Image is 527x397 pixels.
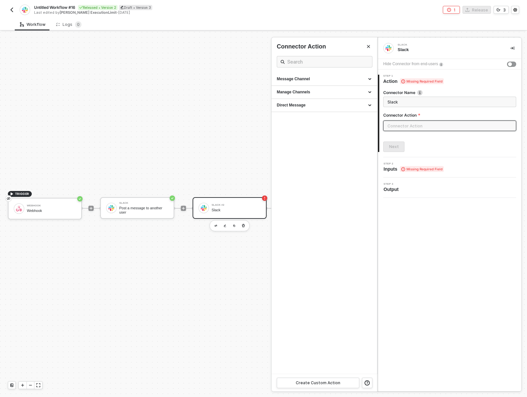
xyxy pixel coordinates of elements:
[287,58,362,66] input: Search
[383,90,516,95] label: Connector Name
[281,59,285,65] span: icon-search
[443,6,460,14] button: 1
[387,98,511,105] input: Enter description
[384,166,444,172] span: Inputs
[384,183,401,185] span: Step 3
[400,78,444,84] span: Missing Required Field
[494,6,509,14] button: 3
[383,78,444,85] span: Action
[21,383,25,387] span: icon-play
[447,8,451,12] span: icon-error-page
[277,43,372,51] div: Connector Action
[497,8,500,12] span: icon-versioning
[22,7,28,13] img: integration-icon
[383,61,438,67] div: Hide Connector from end-users
[384,162,444,165] span: Step 2
[510,46,514,50] span: icon-collapse-right
[384,186,401,193] span: Output
[277,378,359,388] button: Create Custom Action
[365,43,372,50] button: Close
[277,76,372,82] div: Message Channel
[78,5,118,10] div: Released • Version 2
[20,22,46,27] div: Workflow
[34,5,75,10] span: Untitled Workflow #16
[378,75,521,152] div: Step 1Action Missing Required FieldConnector Nameicon-infoConnector ActionNext
[454,7,456,13] div: 1
[513,8,517,12] span: icon-settings
[75,21,82,28] sup: 0
[383,142,405,152] button: Next
[386,45,391,51] img: integration-icon
[398,47,500,53] div: Slack
[503,7,506,13] div: 3
[34,10,263,15] div: Last edited by - [DATE]
[119,5,152,10] div: Draft • Version 3
[36,383,40,387] span: icon-expand
[56,21,82,28] div: Logs
[8,6,16,14] button: back
[398,44,496,46] div: Slack
[417,90,423,95] img: icon-info
[28,383,32,387] span: icon-minus
[277,103,372,108] div: Direct Message
[9,7,14,12] img: back
[383,112,516,118] label: Connector Action
[462,6,491,14] button: Release
[383,121,516,131] input: Connector Action
[120,6,124,9] span: icon-edit
[296,380,340,386] div: Create Custom Action
[383,75,444,77] span: Step 1
[277,89,372,95] div: Manage Channels
[60,10,117,15] span: [PERSON_NAME] ExecutionLimit
[400,166,444,172] span: Missing Required Field
[439,63,443,66] img: icon-info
